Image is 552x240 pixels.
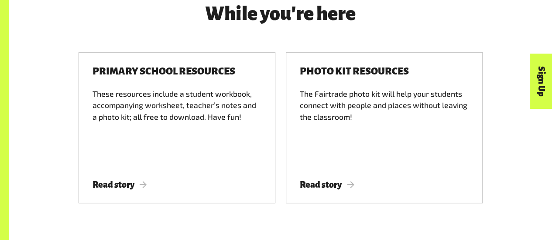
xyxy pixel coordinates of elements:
[79,52,275,203] a: Primary school resources These resources include a student workbook, accompanying worksheet, teac...
[300,180,354,189] span: Read story
[93,88,261,165] div: These resources include a student workbook, accompanying worksheet, teacher’s notes and a photo k...
[93,66,235,77] h3: Primary school resources
[300,66,409,77] h3: Photo kit resources
[161,4,400,25] h4: While you're here
[300,88,469,165] div: The Fairtrade photo kit will help your students connect with people and places without leaving th...
[286,52,483,203] a: Photo kit resources The Fairtrade photo kit will help your students connect with people and place...
[93,180,147,189] span: Read story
